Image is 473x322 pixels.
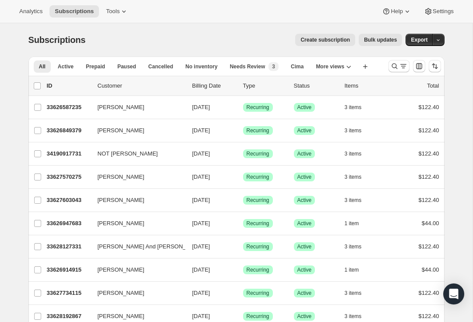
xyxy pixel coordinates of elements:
[47,173,91,181] p: 33627570275
[419,243,439,250] span: $122.40
[192,173,210,180] span: [DATE]
[47,81,439,90] div: IDCustomerBilling DateTypeStatusItemsTotal
[98,81,185,90] p: Customer
[92,286,180,300] button: [PERSON_NAME]
[300,36,350,43] span: Create subscription
[247,127,269,134] span: Recurring
[247,290,269,297] span: Recurring
[247,104,269,111] span: Recurring
[98,126,145,135] span: [PERSON_NAME]
[98,219,145,228] span: [PERSON_NAME]
[192,127,210,134] span: [DATE]
[47,265,91,274] p: 33626914915
[358,60,372,73] button: Create new view
[39,63,46,70] span: All
[185,63,217,70] span: No inventory
[345,241,371,253] button: 3 items
[345,124,371,137] button: 3 items
[297,313,312,320] span: Active
[47,148,439,160] div: 34190917731NOT [PERSON_NAME][DATE]SuccessRecurringSuccessActive3 items$122.40
[272,63,275,70] span: 3
[345,243,362,250] span: 3 items
[247,243,269,250] span: Recurring
[345,148,371,160] button: 3 items
[106,8,120,15] span: Tools
[413,60,425,72] button: Customize table column order and visibility
[419,5,459,18] button: Settings
[92,124,180,138] button: [PERSON_NAME]
[47,287,439,299] div: 33627734115[PERSON_NAME][DATE]SuccessRecurringSuccessActive3 items$122.40
[86,63,105,70] span: Prepaid
[291,63,304,70] span: Cima
[47,242,91,251] p: 33628127331
[92,100,180,114] button: [PERSON_NAME]
[98,173,145,181] span: [PERSON_NAME]
[295,34,355,46] button: Create subscription
[247,150,269,157] span: Recurring
[92,263,180,277] button: [PERSON_NAME]
[47,149,91,158] p: 34190917731
[297,127,312,134] span: Active
[49,5,99,18] button: Subscriptions
[148,63,173,70] span: Cancelled
[345,287,371,299] button: 3 items
[247,313,269,320] span: Recurring
[98,103,145,112] span: [PERSON_NAME]
[101,5,134,18] button: Tools
[243,81,287,90] div: Type
[297,104,312,111] span: Active
[247,173,269,180] span: Recurring
[345,173,362,180] span: 3 items
[429,60,441,72] button: Sort the results
[359,34,402,46] button: Bulk updates
[419,173,439,180] span: $122.40
[47,196,91,205] p: 33627603043
[47,194,439,206] div: 33627603043[PERSON_NAME][DATE]SuccessRecurringSuccessActive3 items$122.40
[345,220,359,227] span: 1 item
[98,289,145,297] span: [PERSON_NAME]
[345,313,362,320] span: 3 items
[419,197,439,203] span: $122.40
[377,5,417,18] button: Help
[345,290,362,297] span: 3 items
[443,283,464,304] div: Open Intercom Messenger
[98,265,145,274] span: [PERSON_NAME]
[47,103,91,112] p: 33626587235
[247,220,269,227] span: Recurring
[92,240,180,254] button: [PERSON_NAME] And [PERSON_NAME]
[47,264,439,276] div: 33626914915[PERSON_NAME][DATE]SuccessRecurringSuccessActive1 item$44.00
[58,63,74,70] span: Active
[345,81,388,90] div: Items
[391,8,402,15] span: Help
[192,220,210,226] span: [DATE]
[92,170,180,184] button: [PERSON_NAME]
[47,81,91,90] p: ID
[14,5,48,18] button: Analytics
[297,290,312,297] span: Active
[47,101,439,113] div: 33626587235[PERSON_NAME][DATE]SuccessRecurringSuccessActive3 items$122.40
[316,63,344,70] span: More views
[98,196,145,205] span: [PERSON_NAME]
[47,171,439,183] div: 33627570275[PERSON_NAME][DATE]SuccessRecurringSuccessActive3 items$122.40
[47,124,439,137] div: 33626849379[PERSON_NAME][DATE]SuccessRecurringSuccessActive3 items$122.40
[406,34,433,46] button: Export
[28,35,86,45] span: Subscriptions
[47,289,91,297] p: 33627734115
[345,197,362,204] span: 3 items
[19,8,42,15] span: Analytics
[297,150,312,157] span: Active
[345,127,362,134] span: 3 items
[419,313,439,319] span: $122.40
[297,266,312,273] span: Active
[433,8,454,15] span: Settings
[297,173,312,180] span: Active
[297,243,312,250] span: Active
[55,8,94,15] span: Subscriptions
[98,312,145,321] span: [PERSON_NAME]
[422,266,439,273] span: $44.00
[345,217,369,230] button: 1 item
[427,81,439,90] p: Total
[192,104,210,110] span: [DATE]
[294,81,338,90] p: Status
[92,216,180,230] button: [PERSON_NAME]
